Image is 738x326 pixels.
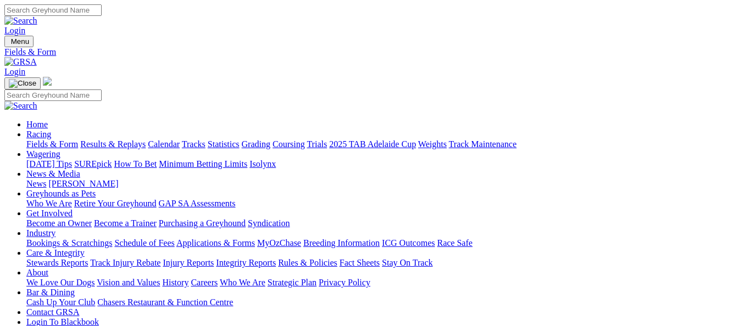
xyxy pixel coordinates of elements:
a: 2025 TAB Adelaide Cup [329,139,416,149]
button: Toggle navigation [4,77,41,89]
a: Breeding Information [303,238,380,248]
a: Strategic Plan [268,278,317,287]
a: We Love Our Dogs [26,278,95,287]
div: Bar & Dining [26,297,734,307]
a: Login [4,67,25,76]
a: Integrity Reports [216,258,276,267]
a: Login [4,26,25,35]
a: Racing [26,130,51,139]
div: Wagering [26,159,734,169]
a: Fact Sheets [340,258,380,267]
a: Become a Trainer [94,218,157,228]
a: Contact GRSA [26,307,79,317]
a: Who We Are [220,278,265,287]
a: Tracks [182,139,206,149]
a: Schedule of Fees [114,238,174,248]
a: [PERSON_NAME] [48,179,118,188]
a: MyOzChase [257,238,301,248]
div: Industry [26,238,734,248]
a: Minimum Betting Limits [159,159,247,168]
a: News [26,179,46,188]
a: Get Involved [26,209,73,218]
img: GRSA [4,57,37,67]
input: Search [4,4,102,16]
a: SUREpick [74,159,112,168]
a: Industry [26,228,56,238]
input: Search [4,89,102,101]
img: Search [4,16,37,26]
a: Retire Your Greyhound [74,199,157,208]
a: Who We Are [26,199,72,208]
a: Bookings & Scratchings [26,238,112,248]
img: Search [4,101,37,111]
a: Careers [191,278,218,287]
a: Rules & Policies [278,258,337,267]
a: Cash Up Your Club [26,297,95,307]
span: Menu [11,37,29,46]
a: Applications & Forms [176,238,255,248]
div: About [26,278,734,288]
a: Home [26,120,48,129]
a: Trials [307,139,327,149]
div: News & Media [26,179,734,189]
a: News & Media [26,169,80,178]
a: Statistics [208,139,240,149]
a: Chasers Restaurant & Function Centre [97,297,233,307]
a: Race Safe [437,238,472,248]
a: Vision and Values [97,278,160,287]
a: Track Injury Rebate [90,258,160,267]
a: How To Bet [114,159,157,168]
a: Become an Owner [26,218,92,228]
a: Greyhounds as Pets [26,189,96,198]
a: ICG Outcomes [382,238,435,248]
a: Privacy Policy [319,278,370,287]
a: Isolynx [249,159,276,168]
a: History [162,278,188,287]
a: Grading [242,139,270,149]
img: Close [9,79,36,88]
a: Care & Integrity [26,248,85,257]
div: Greyhounds as Pets [26,199,734,209]
a: Coursing [273,139,305,149]
button: Toggle navigation [4,36,34,47]
div: Racing [26,139,734,149]
a: Calendar [148,139,180,149]
a: Fields & Form [4,47,734,57]
a: Fields & Form [26,139,78,149]
a: Wagering [26,149,60,159]
a: Stay On Track [382,258,432,267]
a: About [26,268,48,277]
img: logo-grsa-white.png [43,77,52,86]
a: GAP SA Assessments [159,199,236,208]
a: Syndication [248,218,290,228]
div: Care & Integrity [26,258,734,268]
div: Get Involved [26,218,734,228]
a: [DATE] Tips [26,159,72,168]
a: Bar & Dining [26,288,75,297]
a: Stewards Reports [26,258,88,267]
a: Injury Reports [163,258,214,267]
a: Weights [418,139,447,149]
a: Purchasing a Greyhound [159,218,246,228]
a: Results & Replays [80,139,146,149]
a: Track Maintenance [449,139,517,149]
